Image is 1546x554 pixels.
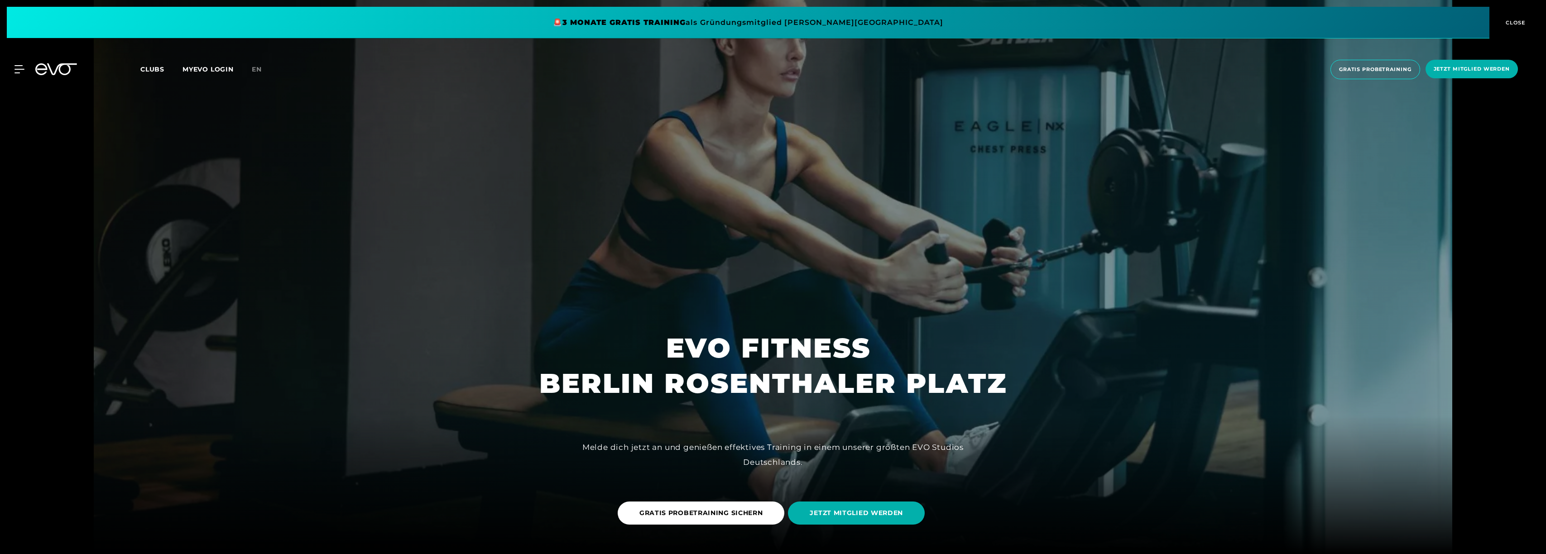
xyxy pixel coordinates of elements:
[618,495,788,531] a: GRATIS PROBETRAINING SICHERN
[1423,60,1521,79] a: Jetzt Mitglied werden
[252,64,273,75] a: en
[569,440,977,469] div: Melde dich jetzt an und genießen effektives Training in einem unserer größten EVO Studios Deutsch...
[1489,7,1539,38] button: CLOSE
[140,65,164,73] span: Clubs
[788,495,928,531] a: JETZT MITGLIED WERDEN
[1434,65,1510,73] span: Jetzt Mitglied werden
[1328,60,1423,79] a: Gratis Probetraining
[140,65,182,73] a: Clubs
[1503,19,1526,27] span: CLOSE
[182,65,234,73] a: MYEVO LOGIN
[810,508,903,518] span: JETZT MITGLIED WERDEN
[539,330,1007,401] h1: EVO FITNESS BERLIN ROSENTHALER PLATZ
[1339,66,1412,73] span: Gratis Probetraining
[252,65,262,73] span: en
[639,508,763,518] span: GRATIS PROBETRAINING SICHERN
